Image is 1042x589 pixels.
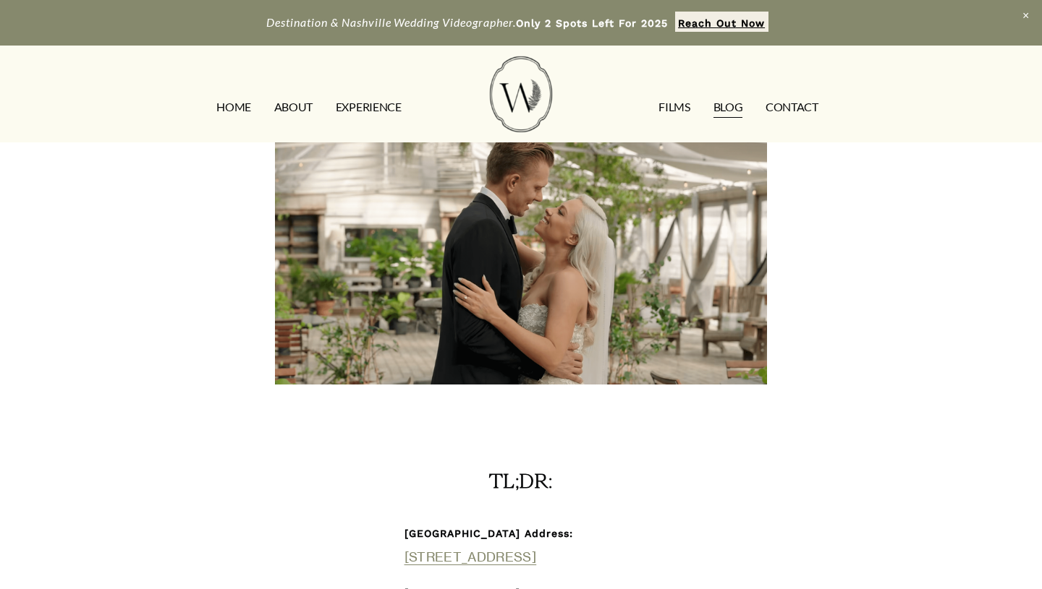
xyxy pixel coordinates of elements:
[678,17,765,29] strong: Reach Out Now
[658,96,690,119] a: FILMS
[336,96,402,119] a: EXPERIENCE
[675,12,768,32] a: Reach Out Now
[216,96,251,119] a: HOME
[404,528,573,539] strong: [GEOGRAPHIC_DATA] Address:
[713,96,743,119] a: Blog
[489,468,552,494] strong: TL;DR:
[404,549,537,564] a: [STREET_ADDRESS]
[274,96,313,119] a: ABOUT
[766,96,818,119] a: CONTACT
[490,56,552,132] img: Wild Fern Weddings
